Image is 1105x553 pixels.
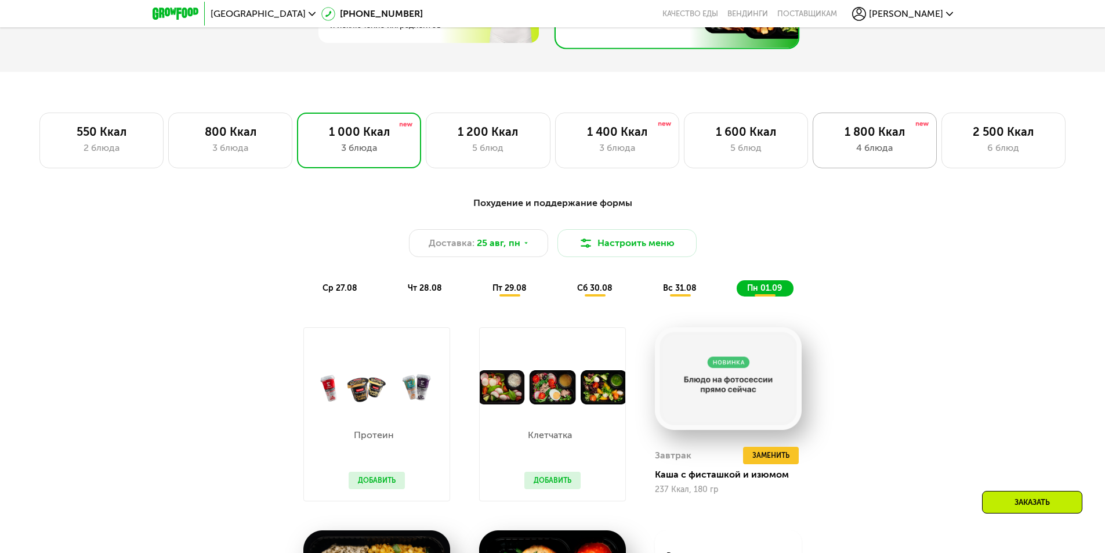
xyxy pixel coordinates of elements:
[349,431,399,440] p: Протеин
[825,141,925,155] div: 4 блюда
[727,9,768,19] a: Вендинги
[567,141,667,155] div: 3 блюда
[777,9,837,19] div: поставщикам
[321,7,423,21] a: [PHONE_NUMBER]
[655,485,802,494] div: 237 Ккал, 180 гр
[408,283,442,293] span: чт 28.08
[567,125,667,139] div: 1 400 Ккал
[438,141,538,155] div: 5 блюд
[52,141,151,155] div: 2 блюда
[429,236,474,250] span: Доставка:
[438,125,538,139] div: 1 200 Ккал
[954,125,1053,139] div: 2 500 Ккал
[662,9,718,19] a: Качество еды
[869,9,943,19] span: [PERSON_NAME]
[557,229,697,257] button: Настроить меню
[477,236,520,250] span: 25 авг, пн
[180,125,280,139] div: 800 Ккал
[309,141,409,155] div: 3 блюда
[696,141,796,155] div: 5 блюд
[309,125,409,139] div: 1 000 Ккал
[655,469,811,480] div: Каша с фисташкой и изюмом
[982,491,1082,514] div: Заказать
[577,283,613,293] span: сб 30.08
[752,450,789,461] span: Заменить
[52,125,151,139] div: 550 Ккал
[524,431,575,440] p: Клетчатка
[663,283,697,293] span: вс 31.08
[743,447,799,464] button: Заменить
[954,141,1053,155] div: 6 блюд
[696,125,796,139] div: 1 600 Ккал
[825,125,925,139] div: 1 800 Ккал
[524,472,581,489] button: Добавить
[209,196,896,211] div: Похудение и поддержание формы
[655,447,691,464] div: Завтрак
[211,9,306,19] span: [GEOGRAPHIC_DATA]
[180,141,280,155] div: 3 блюда
[747,283,782,293] span: пн 01.09
[323,283,357,293] span: ср 27.08
[349,472,405,489] button: Добавить
[492,283,527,293] span: пт 29.08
